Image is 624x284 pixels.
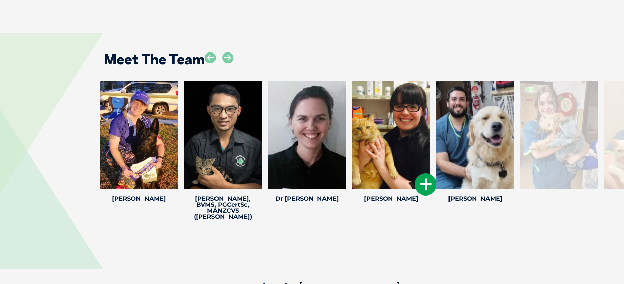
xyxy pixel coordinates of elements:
h2: Meet The Team [104,52,205,66]
h4: [PERSON_NAME] [436,196,514,202]
h4: [PERSON_NAME], BVMS, PGCertSc, MANZCVS ([PERSON_NAME]) [184,196,262,220]
h4: [PERSON_NAME] [352,196,430,202]
h4: Dr [PERSON_NAME] [268,196,346,202]
h4: [PERSON_NAME] [100,196,178,202]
